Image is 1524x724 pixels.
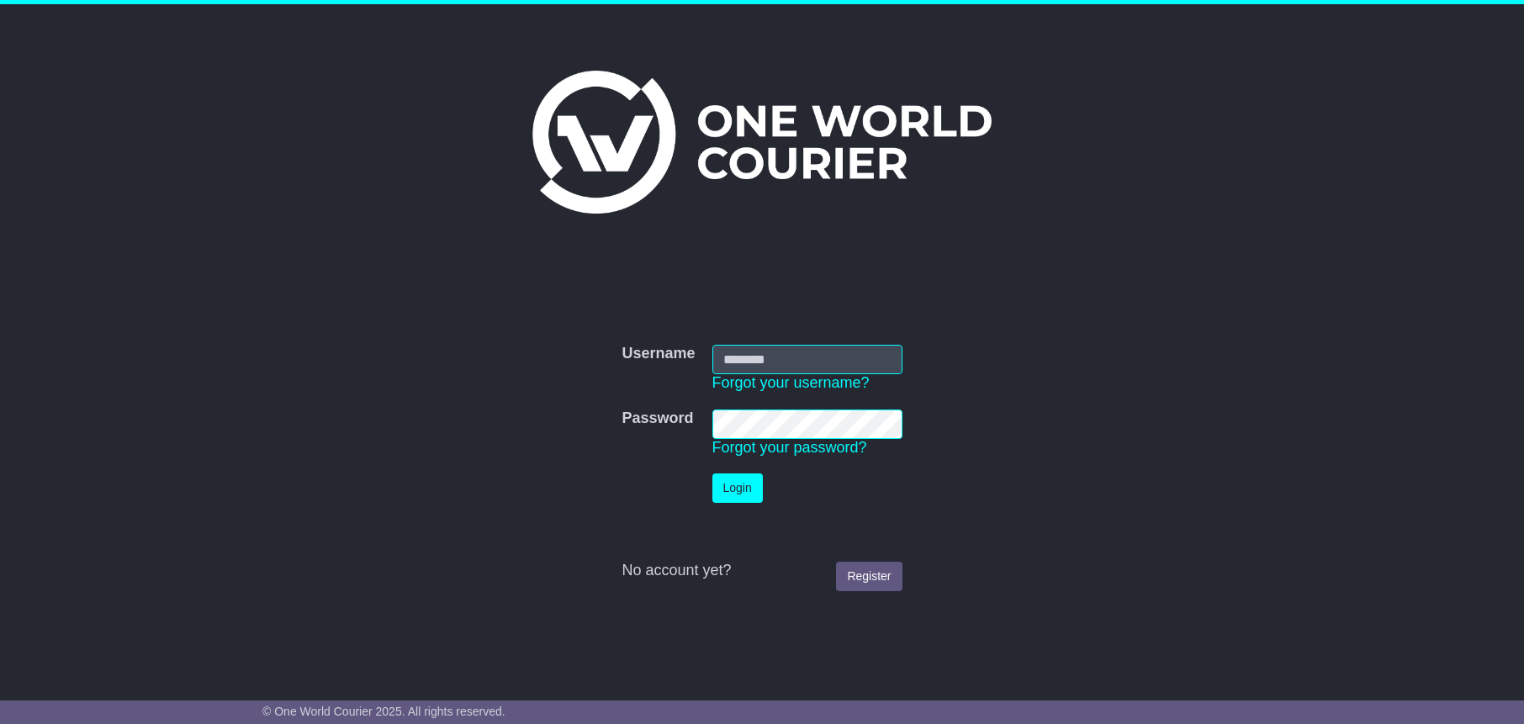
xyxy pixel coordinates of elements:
a: Forgot your password? [712,439,867,456]
a: Register [836,562,902,591]
label: Password [622,410,693,428]
label: Username [622,345,695,363]
div: No account yet? [622,562,902,580]
img: One World [532,71,992,214]
a: Forgot your username? [712,374,870,391]
span: © One World Courier 2025. All rights reserved. [262,705,505,718]
button: Login [712,473,763,503]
